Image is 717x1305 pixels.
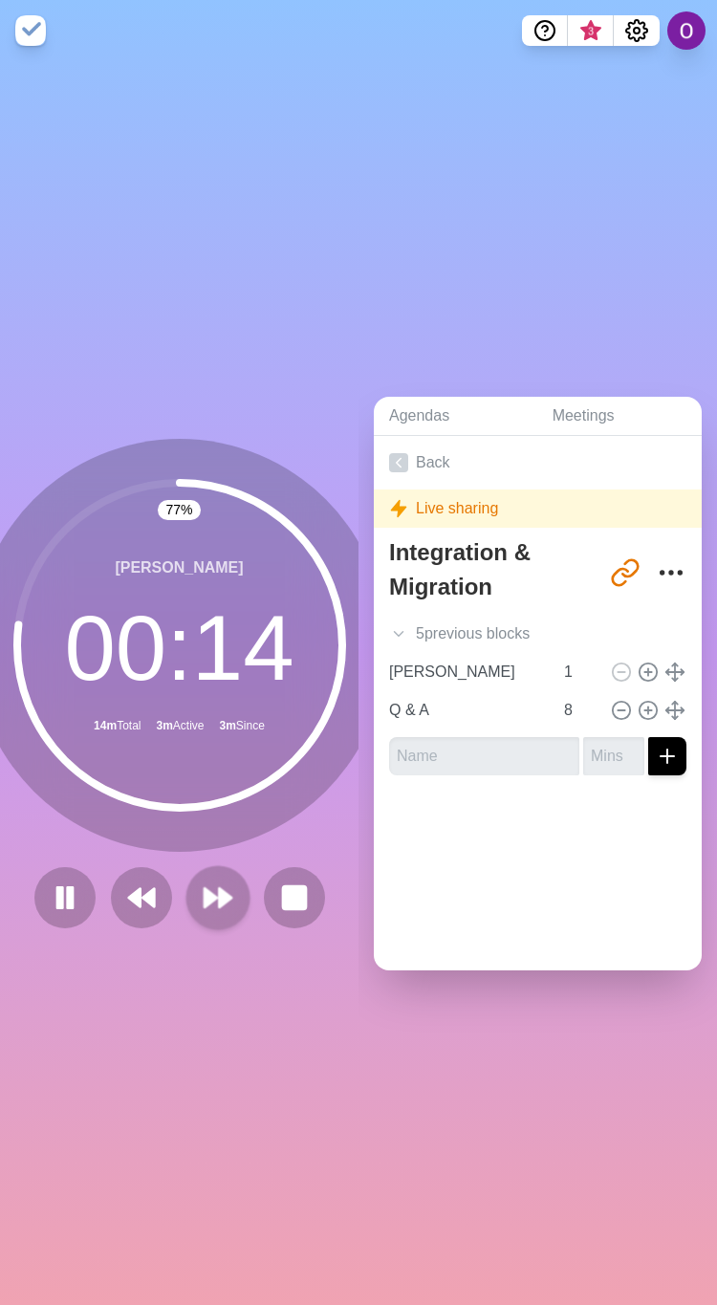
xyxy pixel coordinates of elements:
[522,622,530,645] span: s
[374,615,702,653] div: 5 previous block
[381,653,553,691] input: Name
[652,554,690,592] button: More
[556,691,602,729] input: Mins
[537,397,702,436] a: Meetings
[389,737,579,775] input: Name
[374,489,702,528] div: Live sharing
[381,691,553,729] input: Name
[568,15,614,46] button: What’s new
[614,15,660,46] button: Settings
[583,737,644,775] input: Mins
[522,15,568,46] button: Help
[583,24,598,39] span: 3
[15,15,46,46] img: timeblocks logo
[606,554,644,592] button: Share link
[374,436,702,489] a: Back
[374,397,537,436] a: Agendas
[556,653,602,691] input: Mins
